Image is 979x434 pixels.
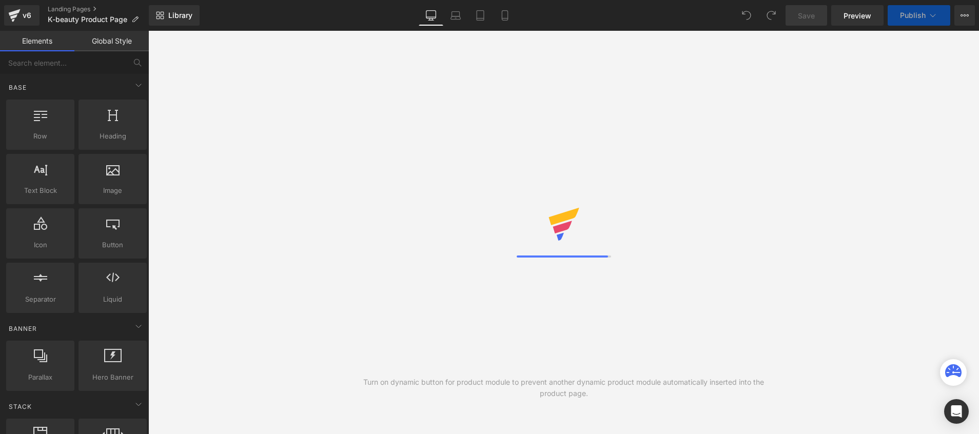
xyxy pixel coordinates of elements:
span: Library [168,11,192,20]
span: Banner [8,324,38,333]
a: Mobile [493,5,517,26]
span: Save [798,10,815,21]
span: Base [8,83,28,92]
span: Hero Banner [82,372,144,383]
a: Laptop [443,5,468,26]
button: Publish [888,5,950,26]
span: Preview [844,10,871,21]
div: v6 [21,9,33,22]
span: K-beauty Product Page [48,15,127,24]
span: Heading [82,131,144,142]
span: Button [82,240,144,250]
span: Text Block [9,185,71,196]
span: Icon [9,240,71,250]
span: Parallax [9,372,71,383]
a: Tablet [468,5,493,26]
span: Row [9,131,71,142]
button: More [954,5,975,26]
a: Preview [831,5,884,26]
span: Publish [900,11,926,19]
span: Liquid [82,294,144,305]
a: Landing Pages [48,5,149,13]
span: Separator [9,294,71,305]
span: Stack [8,402,33,411]
a: Global Style [74,31,149,51]
a: New Library [149,5,200,26]
div: Open Intercom Messenger [944,399,969,424]
a: v6 [4,5,40,26]
span: Image [82,185,144,196]
button: Redo [761,5,781,26]
div: Turn on dynamic button for product module to prevent another dynamic product module automatically... [356,377,772,399]
a: Desktop [419,5,443,26]
button: Undo [736,5,757,26]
